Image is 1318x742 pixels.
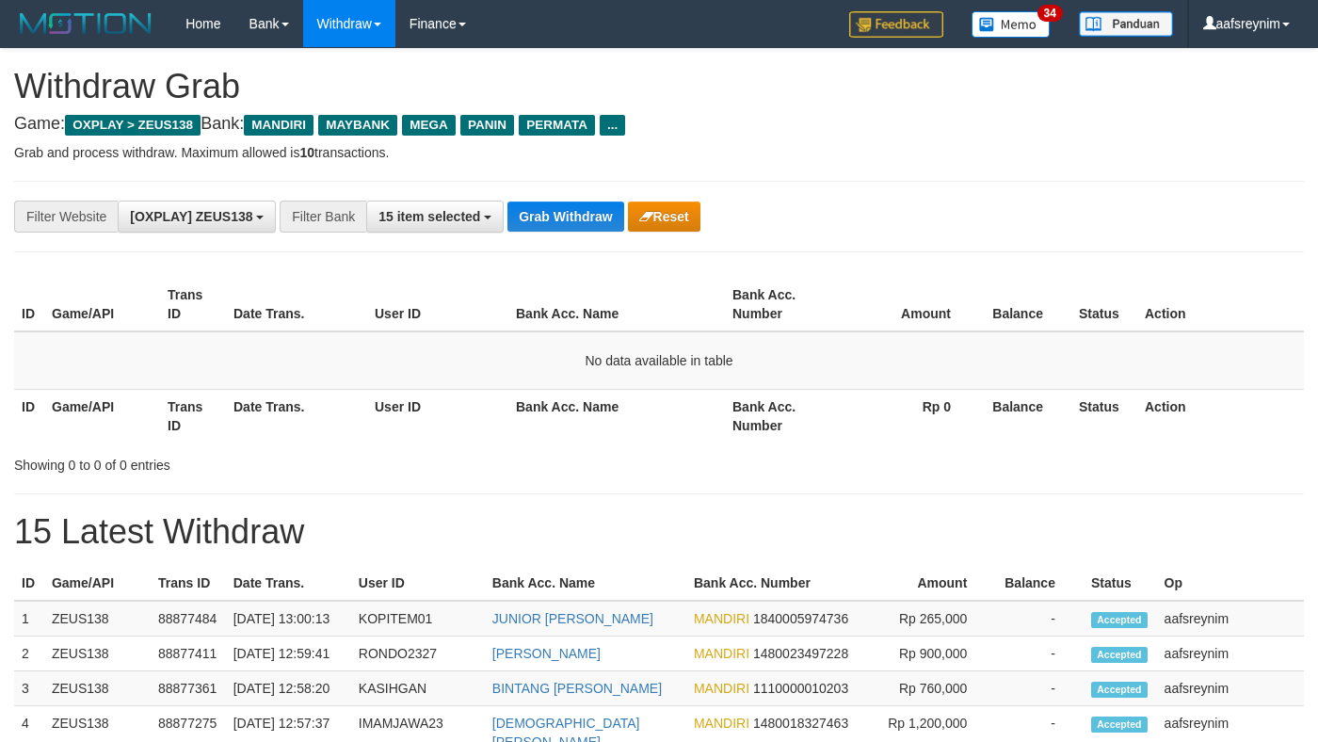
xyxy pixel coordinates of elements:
[753,646,848,661] span: Copy 1480023497228 to clipboard
[1157,671,1304,706] td: aafsreynim
[44,278,160,331] th: Game/API
[519,115,595,136] span: PERMATA
[1157,601,1304,637] td: aafsreynim
[351,566,485,601] th: User ID
[508,389,725,443] th: Bank Acc. Name
[151,566,226,601] th: Trans ID
[1157,637,1304,671] td: aafsreynim
[492,646,601,661] a: [PERSON_NAME]
[753,611,848,626] span: Copy 1840005974736 to clipboard
[44,601,151,637] td: ZEUS138
[14,278,44,331] th: ID
[841,278,979,331] th: Amount
[151,637,226,671] td: 88877411
[160,389,226,443] th: Trans ID
[1137,389,1304,443] th: Action
[14,448,535,475] div: Showing 0 to 0 of 0 entries
[299,145,314,160] strong: 10
[849,11,943,38] img: Feedback.jpg
[492,681,662,696] a: BINTANG [PERSON_NAME]
[351,671,485,706] td: KASIHGAN
[226,278,367,331] th: Date Trans.
[44,637,151,671] td: ZEUS138
[280,201,366,233] div: Filter Bank
[867,566,996,601] th: Amount
[14,115,1304,134] h4: Game: Bank:
[14,68,1304,105] h1: Withdraw Grab
[130,209,252,224] span: [OXPLAY] ZEUS138
[694,611,749,626] span: MANDIRI
[694,646,749,661] span: MANDIRI
[694,681,749,696] span: MANDIRI
[366,201,504,233] button: 15 item selected
[485,566,686,601] th: Bank Acc. Name
[694,716,749,731] span: MANDIRI
[14,201,118,233] div: Filter Website
[226,637,351,671] td: [DATE] 12:59:41
[44,389,160,443] th: Game/API
[44,671,151,706] td: ZEUS138
[979,278,1071,331] th: Balance
[628,202,700,232] button: Reset
[1079,11,1173,37] img: panduan.png
[351,637,485,671] td: RONDO2327
[492,611,653,626] a: JUNIOR [PERSON_NAME]
[14,331,1304,390] td: No data available in table
[367,389,508,443] th: User ID
[995,671,1084,706] td: -
[378,209,480,224] span: 15 item selected
[1091,612,1148,628] span: Accepted
[995,566,1084,601] th: Balance
[508,278,725,331] th: Bank Acc. Name
[1137,278,1304,331] th: Action
[367,278,508,331] th: User ID
[1084,566,1157,601] th: Status
[867,637,996,671] td: Rp 900,000
[351,601,485,637] td: KOPITEM01
[14,566,44,601] th: ID
[867,671,996,706] td: Rp 760,000
[244,115,313,136] span: MANDIRI
[14,9,157,38] img: MOTION_logo.png
[507,202,623,232] button: Grab Withdraw
[160,278,226,331] th: Trans ID
[753,716,848,731] span: Copy 1480018327463 to clipboard
[14,601,44,637] td: 1
[118,201,276,233] button: [OXPLAY] ZEUS138
[1071,389,1137,443] th: Status
[1037,5,1063,22] span: 34
[725,278,841,331] th: Bank Acc. Number
[14,671,44,706] td: 3
[151,671,226,706] td: 88877361
[151,601,226,637] td: 88877484
[318,115,397,136] span: MAYBANK
[65,115,201,136] span: OXPLAY > ZEUS138
[979,389,1071,443] th: Balance
[1091,717,1148,733] span: Accepted
[725,389,841,443] th: Bank Acc. Number
[686,566,867,601] th: Bank Acc. Number
[402,115,456,136] span: MEGA
[14,143,1304,162] p: Grab and process withdraw. Maximum allowed is transactions.
[995,601,1084,637] td: -
[841,389,979,443] th: Rp 0
[1091,682,1148,698] span: Accepted
[1091,647,1148,663] span: Accepted
[14,389,44,443] th: ID
[14,637,44,671] td: 2
[44,566,151,601] th: Game/API
[226,671,351,706] td: [DATE] 12:58:20
[753,681,848,696] span: Copy 1110000010203 to clipboard
[995,637,1084,671] td: -
[460,115,514,136] span: PANIN
[226,566,351,601] th: Date Trans.
[1071,278,1137,331] th: Status
[867,601,996,637] td: Rp 265,000
[600,115,625,136] span: ...
[972,11,1051,38] img: Button%20Memo.svg
[226,601,351,637] td: [DATE] 13:00:13
[226,389,367,443] th: Date Trans.
[1157,566,1304,601] th: Op
[14,513,1304,551] h1: 15 Latest Withdraw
